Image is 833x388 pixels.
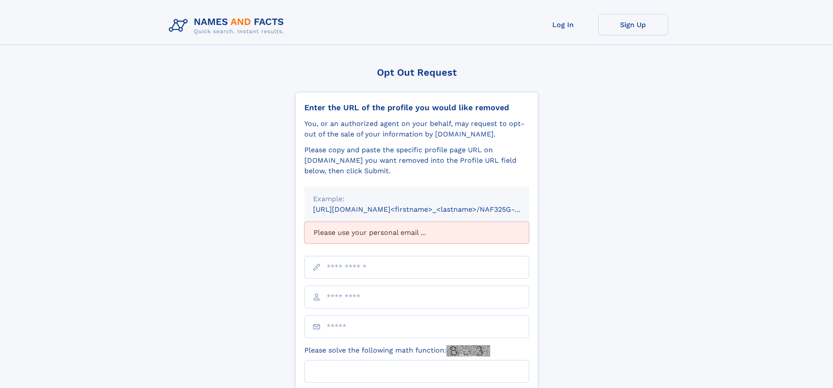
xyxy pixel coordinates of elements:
label: Please solve the following math function: [304,345,490,357]
a: Sign Up [598,14,668,35]
div: Enter the URL of the profile you would like removed [304,103,529,112]
div: Please use your personal email ... [304,222,529,244]
a: Log In [528,14,598,35]
div: Please copy and paste the specific profile page URL on [DOMAIN_NAME] you want removed into the Pr... [304,145,529,176]
small: [URL][DOMAIN_NAME]<firstname>_<lastname>/NAF325G-xxxxxxxx [313,205,546,213]
div: Example: [313,194,520,204]
img: Logo Names and Facts [165,14,291,38]
div: You, or an authorized agent on your behalf, may request to opt-out of the sale of your informatio... [304,119,529,140]
div: Opt Out Request [295,67,538,78]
